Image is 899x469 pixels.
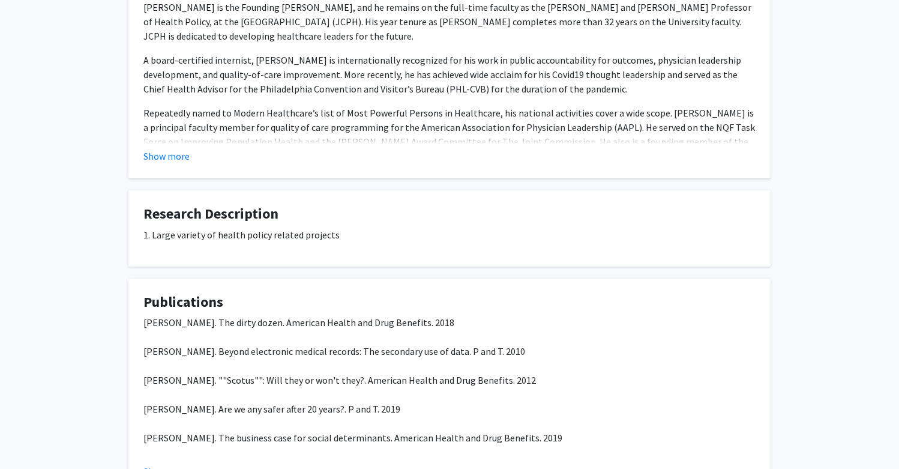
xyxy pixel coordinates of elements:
iframe: Chat [9,415,51,460]
p: A board-certified internist, [PERSON_NAME] is internationally recognized for his work in public a... [143,53,756,96]
h4: Research Description [143,205,756,223]
p: Repeatedly named to Modern Healthcare’s list of Most Powerful Persons in Healthcare, his national... [143,106,756,163]
p: 1. Large variety of health policy related projects [143,228,756,242]
h4: Publications [143,294,756,311]
button: Show more [143,149,190,163]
